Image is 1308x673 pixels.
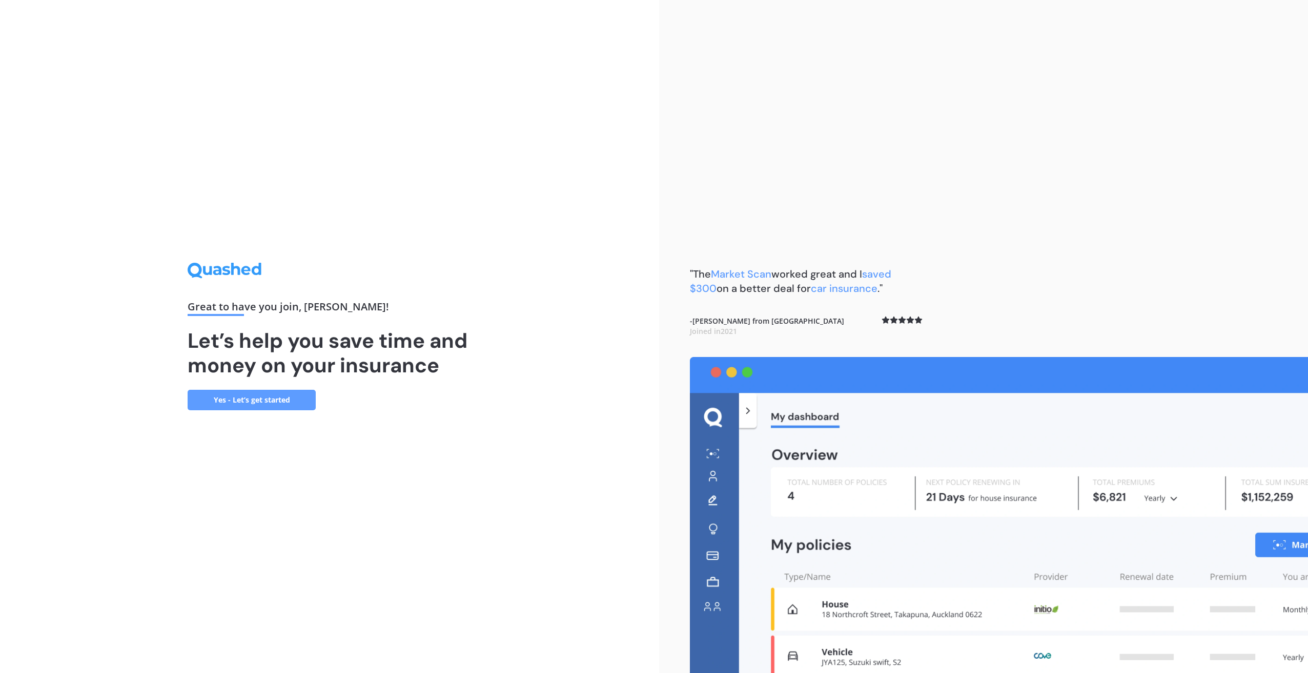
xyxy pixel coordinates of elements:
span: Market Scan [711,267,771,281]
a: Yes - Let’s get started [188,390,316,410]
b: - [PERSON_NAME] from [GEOGRAPHIC_DATA] [690,316,844,336]
span: saved $300 [690,267,891,295]
h1: Let’s help you save time and money on your insurance [188,328,472,377]
div: Great to have you join , [PERSON_NAME] ! [188,302,472,316]
span: car insurance [811,282,877,295]
img: dashboard.webp [690,357,1308,673]
span: Joined in 2021 [690,326,737,336]
b: "The worked great and I on a better deal for ." [690,267,891,295]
